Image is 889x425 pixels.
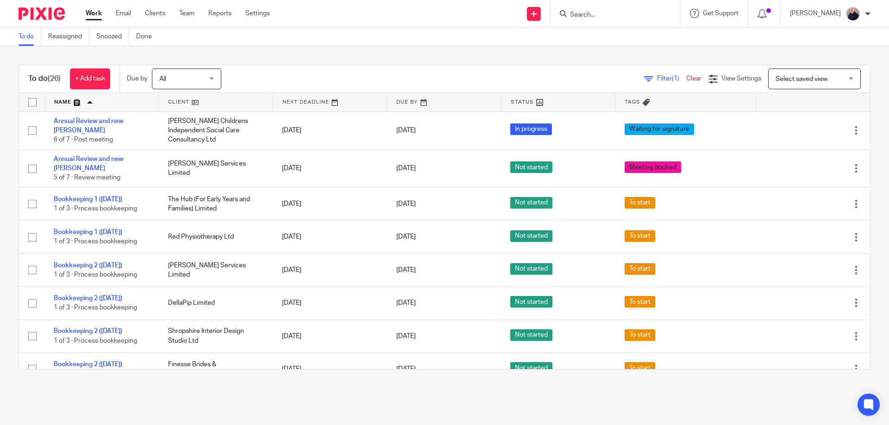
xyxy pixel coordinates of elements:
[54,118,123,134] a: Annual Review and new [PERSON_NAME]
[510,161,552,173] span: Not started
[54,175,120,181] span: 5 of 7 · Review meeting
[136,28,159,46] a: Done
[145,9,165,18] a: Clients
[54,361,122,368] a: Bookkeeping 2 ([DATE])
[396,267,416,273] span: [DATE]
[54,338,137,344] span: 1 of 3 · Process bookkeeping
[510,329,552,341] span: Not started
[273,187,387,220] td: [DATE]
[28,74,61,84] h1: To do
[273,111,387,149] td: [DATE]
[625,123,694,135] span: Waiting for signature
[127,74,147,83] p: Due by
[790,9,841,18] p: [PERSON_NAME]
[625,263,655,275] span: To start
[159,253,273,286] td: [PERSON_NAME] Services Limited
[396,234,416,240] span: [DATE]
[625,99,640,105] span: Tags
[159,111,273,149] td: [PERSON_NAME] Childrens Independent Social Care Consultancy Ltd
[510,263,552,275] span: Not started
[396,366,416,372] span: [DATE]
[510,296,552,308] span: Not started
[48,28,89,46] a: Reassigned
[396,300,416,306] span: [DATE]
[54,229,122,235] a: Bookkeeping 1 ([DATE])
[625,296,655,308] span: To start
[396,165,416,172] span: [DATE]
[845,6,860,21] img: IMG_8745-0021-copy.jpg
[54,262,122,269] a: Bookkeeping 2 ([DATE])
[273,221,387,253] td: [DATE]
[54,239,137,245] span: 1 of 3 · Process bookkeeping
[273,320,387,352] td: [DATE]
[569,11,652,19] input: Search
[625,362,655,374] span: To start
[776,76,827,82] span: Select saved view
[48,75,61,82] span: (26)
[159,287,273,320] td: DellaPip Limited
[54,328,122,334] a: Bookkeeping 2 ([DATE])
[396,333,416,339] span: [DATE]
[19,7,65,20] img: Pixie
[396,201,416,207] span: [DATE]
[625,161,681,173] span: Meeting booked
[159,320,273,352] td: Shropshire Interior Design Studio Ltd
[159,149,273,187] td: [PERSON_NAME] Services Limited
[179,9,194,18] a: Team
[86,9,102,18] a: Work
[159,353,273,386] td: Finesse Brides & [PERSON_NAME] Ltd
[396,127,416,134] span: [DATE]
[703,10,739,17] span: Get Support
[54,271,137,278] span: 1 of 3 · Process bookkeeping
[159,76,166,82] span: All
[70,68,110,89] a: + Add task
[686,75,701,82] a: Clear
[54,156,123,172] a: Annual Review and new [PERSON_NAME]
[273,353,387,386] td: [DATE]
[625,329,655,341] span: To start
[54,136,113,143] span: 6 of 7 · Post meeting
[672,75,679,82] span: (1)
[54,196,122,203] a: Bookkeeping 1 ([DATE])
[510,197,552,209] span: Not started
[721,75,761,82] span: View Settings
[159,187,273,220] td: The Hub (For Early Years and Families) Limited
[19,28,41,46] a: To do
[510,362,552,374] span: Not started
[657,75,686,82] span: Filter
[625,230,655,242] span: To start
[510,123,552,135] span: In progress
[273,287,387,320] td: [DATE]
[96,28,129,46] a: Snoozed
[116,9,131,18] a: Email
[54,295,122,302] a: Bookkeeping 2 ([DATE])
[273,149,387,187] td: [DATE]
[208,9,232,18] a: Reports
[245,9,270,18] a: Settings
[54,205,137,212] span: 1 of 3 · Process bookkeeping
[625,197,655,209] span: To start
[54,305,137,311] span: 1 of 3 · Process bookkeeping
[273,253,387,286] td: [DATE]
[159,221,273,253] td: Red Physiotherapy Ltd
[510,230,552,242] span: Not started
